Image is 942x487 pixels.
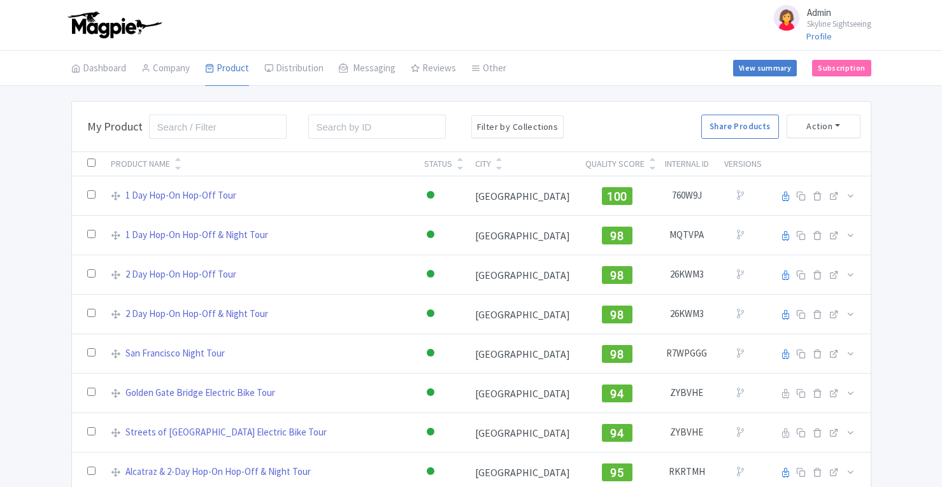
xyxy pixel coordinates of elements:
img: logo-ab69f6fb50320c5b225c76a69d11143b.png [65,11,164,39]
td: 760W9J [657,176,717,216]
td: 26KWM3 [657,295,717,334]
input: Search / Filter [149,115,287,139]
a: 100 [602,188,632,201]
a: Product [205,51,249,87]
div: Active [424,305,437,323]
div: Active [424,226,437,244]
span: 98 [610,308,624,321]
a: Admin Skyline Sightseeing [764,3,871,33]
a: Other [471,51,506,87]
th: Internal ID [657,152,717,176]
div: Status [424,157,452,171]
td: ZYBVHE [657,374,717,413]
a: 2 Day Hop-On Hop-Off Tour [125,267,236,282]
span: 98 [610,348,624,361]
a: Company [141,51,190,87]
td: R7WPGGG [657,334,717,374]
img: avatar_key_member-9c1dde93af8b07d7383eb8b5fb890c87.png [771,3,802,33]
td: [GEOGRAPHIC_DATA] [467,334,578,374]
a: Distribution [264,51,324,87]
a: 98 [602,346,632,358]
button: Filter by Collections [471,115,564,139]
div: Active [424,265,437,284]
a: 1 Day Hop-On Hop-Off & Night Tour [125,228,268,243]
a: Subscription [812,60,871,76]
a: 98 [602,267,632,279]
th: Versions [717,152,769,176]
span: 94 [610,387,624,400]
td: [GEOGRAPHIC_DATA] [467,216,578,255]
td: [GEOGRAPHIC_DATA] [467,255,578,295]
td: MQTVPA [657,216,717,255]
button: Action [787,115,860,138]
a: Reviews [411,51,456,87]
td: [GEOGRAPHIC_DATA] [467,413,578,453]
a: 95 [602,464,632,477]
div: Active [424,384,437,402]
a: 98 [602,306,632,319]
a: San Francisco Night Tour [125,346,225,361]
span: 100 [607,190,627,203]
a: 2 Day Hop-On Hop-Off & Night Tour [125,307,268,321]
a: Profile [806,31,832,42]
div: Quality Score [585,157,645,171]
h3: My Product [87,120,143,134]
span: 95 [610,466,624,479]
a: 94 [602,385,632,398]
div: Active [424,344,437,363]
div: Active [424,423,437,442]
span: 98 [610,269,624,282]
a: Golden Gate Bridge Electric Bike Tour [125,386,275,400]
small: Skyline Sightseeing [807,20,871,28]
a: View summary [733,60,797,76]
a: Dashboard [71,51,126,87]
span: Admin [807,6,831,18]
div: Product Name [111,157,170,171]
a: 94 [602,425,632,437]
a: 1 Day Hop-On Hop-Off Tour [125,188,236,203]
div: Active [424,463,437,481]
td: 26KWM3 [657,255,717,295]
a: Share Products [701,115,778,139]
a: Alcatraz & 2-Day Hop-On Hop-Off & Night Tour [125,465,311,479]
a: Messaging [339,51,396,87]
span: 98 [610,229,624,243]
div: City [475,157,491,171]
td: ZYBVHE [657,413,717,453]
input: Search by ID [308,115,446,139]
a: Streets of [GEOGRAPHIC_DATA] Electric Bike Tour [125,425,327,440]
a: 98 [602,227,632,240]
span: 94 [610,427,624,440]
td: [GEOGRAPHIC_DATA] [467,374,578,413]
td: [GEOGRAPHIC_DATA] [467,176,578,216]
td: [GEOGRAPHIC_DATA] [467,295,578,334]
div: Active [424,187,437,205]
